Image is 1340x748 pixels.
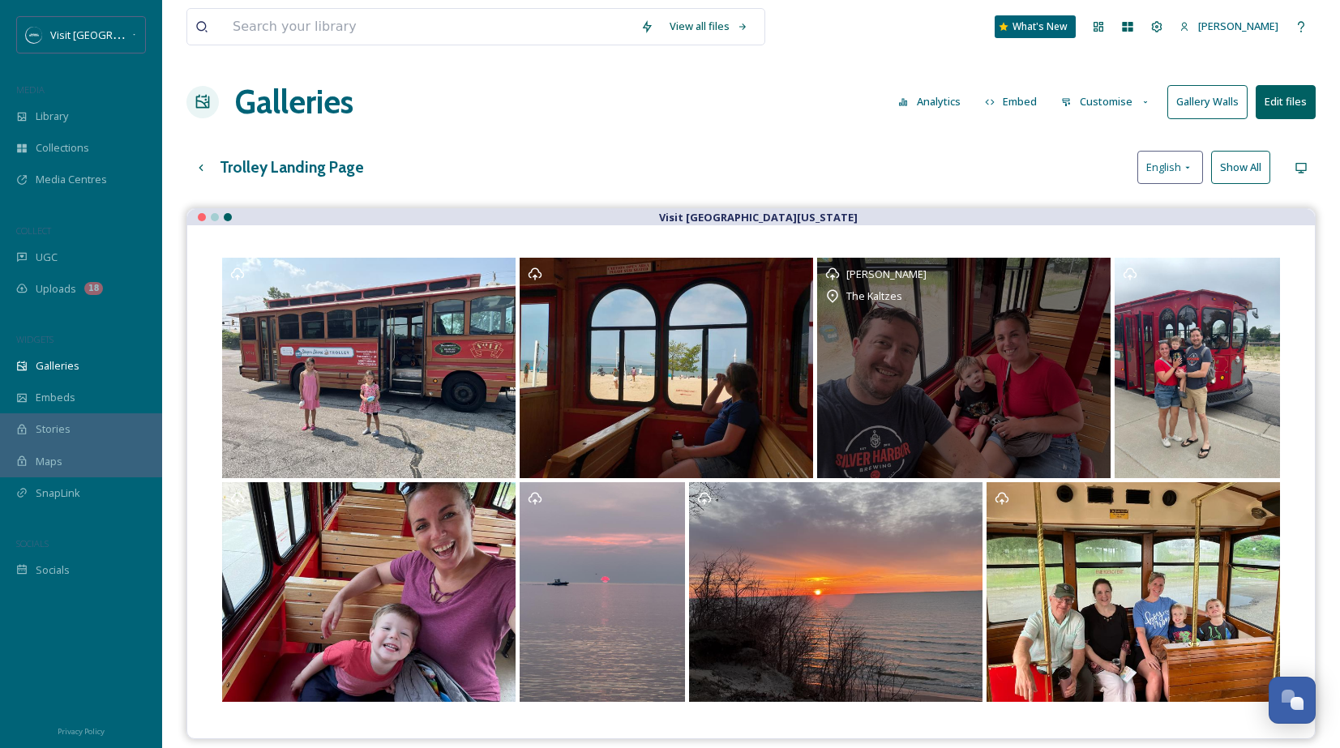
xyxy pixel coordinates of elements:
[661,11,756,42] a: View all files
[235,78,353,126] a: Galleries
[1269,677,1316,724] button: Open Chat
[1256,85,1316,118] button: Edit files
[995,15,1076,38] a: What's New
[36,421,71,437] span: Stories
[1053,86,1159,118] button: Customise
[16,537,49,549] span: SOCIALS
[890,86,977,118] a: Analytics
[36,281,76,297] span: Uploads
[36,172,107,187] span: Media Centres
[1198,19,1278,33] span: [PERSON_NAME]
[36,454,62,469] span: Maps
[58,720,105,740] a: Privacy Policy
[220,156,364,179] h3: Trolley Landing Page
[977,86,1046,118] button: Embed
[26,27,42,43] img: SM%20Social%20Profile.png
[1167,85,1248,118] button: Gallery Walls
[16,83,45,96] span: MEDIA
[846,267,927,281] span: [PERSON_NAME]
[1171,11,1286,42] a: [PERSON_NAME]
[225,9,632,45] input: Search your library
[36,390,75,405] span: Embeds
[846,289,902,303] span: The Kaltzes
[1146,160,1181,175] span: English
[220,256,518,480] a: @daniii_123
[890,86,969,118] button: Analytics
[659,210,858,224] strong: Visit [GEOGRAPHIC_DATA][US_STATE]
[36,109,68,124] span: Library
[36,485,80,501] span: SnapLink
[1113,256,1282,480] a: @kaltzbar
[220,480,518,703] a: @kaltzbar
[816,256,1113,480] a: [PERSON_NAME]The Kaltzes@kaltzbar
[50,27,231,42] span: Visit [GEOGRAPHIC_DATA][US_STATE]
[36,562,70,578] span: Socials
[36,358,79,374] span: Galleries
[36,140,89,156] span: Collections
[36,250,58,265] span: UGC
[16,224,51,237] span: COLLECT
[58,726,105,737] span: Privacy Policy
[1211,151,1270,184] button: Show All
[84,282,103,295] div: 18
[16,333,54,345] span: WIDGETS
